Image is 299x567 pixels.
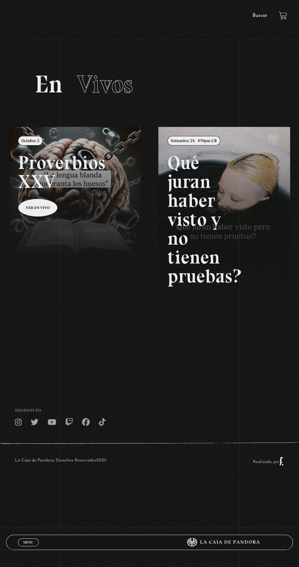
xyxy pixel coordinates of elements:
[15,409,284,412] h4: SÍguenos en:
[35,72,265,96] h2: En
[15,457,106,466] p: La Caja de Pandora, Derechos Reservados 2025
[279,12,287,20] a: View your shopping cart
[253,460,284,464] a: Realizado por
[77,70,133,99] span: Vivos
[253,13,267,18] a: Buscar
